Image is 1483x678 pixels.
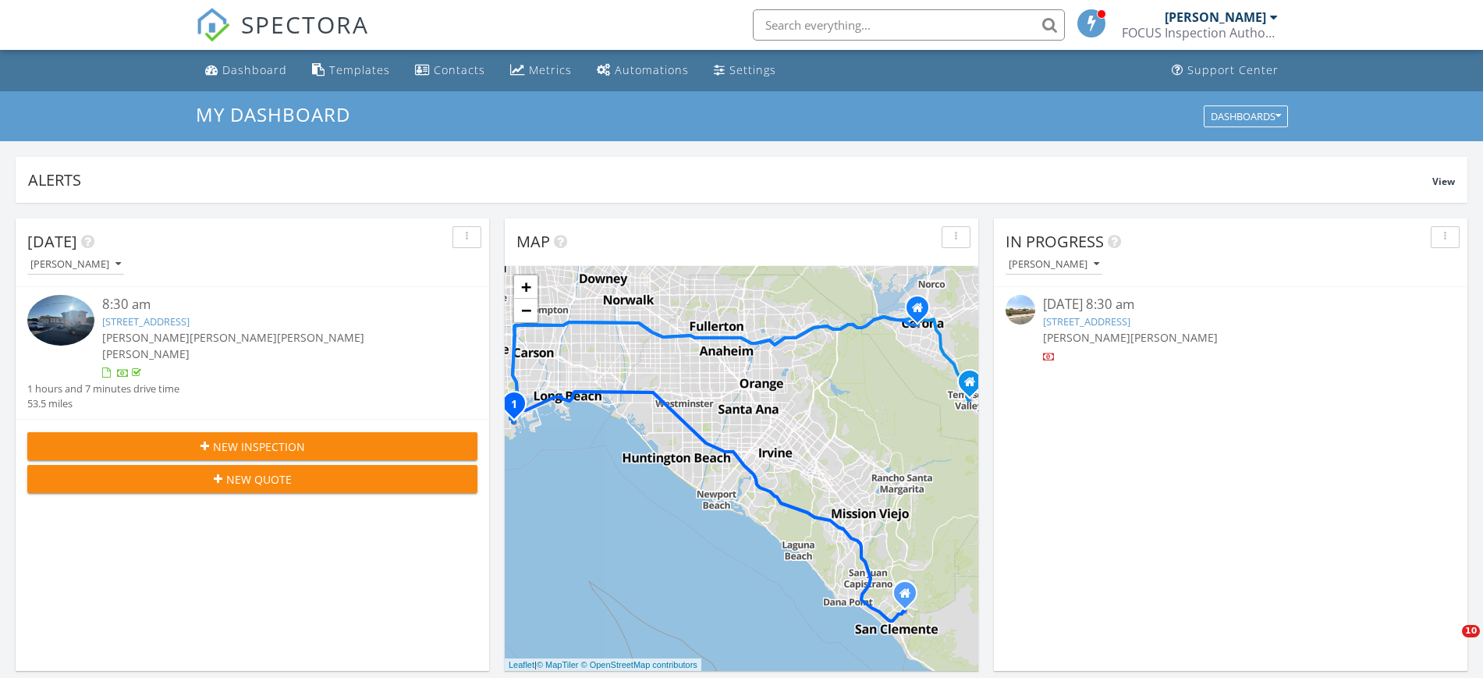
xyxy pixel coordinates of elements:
[27,432,477,460] button: New Inspection
[306,56,396,85] a: Templates
[27,254,124,275] button: [PERSON_NAME]
[1211,111,1281,122] div: Dashboards
[905,593,914,602] div: 1044 Calle Recodo Suite B, San Clemente CA 92673
[591,56,695,85] a: Automations (Basic)
[1043,330,1130,345] span: [PERSON_NAME]
[1043,314,1130,328] a: [STREET_ADDRESS]
[196,8,230,42] img: The Best Home Inspection Software - Spectora
[27,396,179,411] div: 53.5 miles
[409,56,491,85] a: Contacts
[241,8,369,41] span: SPECTORA
[505,658,701,672] div: |
[213,438,305,455] span: New Inspection
[27,295,94,345] img: 9347854%2Fcover_photos%2FNHtFQJ9oItzQeW4wOvSf%2Fsmall.jpg
[199,56,293,85] a: Dashboard
[1006,295,1035,325] img: streetview
[434,62,485,77] div: Contacts
[753,9,1065,41] input: Search everything...
[27,231,77,252] span: [DATE]
[1187,62,1279,77] div: Support Center
[615,62,689,77] div: Automations
[196,21,369,54] a: SPECTORA
[514,403,523,413] div: 1412 S Mesa St, Los Angeles, CA 90731
[102,314,190,328] a: [STREET_ADDRESS]
[917,307,927,317] div: 712 W Tenth St, Corona CA 92882
[504,56,578,85] a: Metrics
[27,465,477,493] button: New Quote
[277,330,364,345] span: [PERSON_NAME]
[1204,105,1288,127] button: Dashboards
[27,382,179,396] div: 1 hours and 7 minutes drive time
[1165,9,1266,25] div: [PERSON_NAME]
[1165,56,1285,85] a: Support Center
[1006,231,1104,252] span: In Progress
[1006,254,1102,275] button: [PERSON_NAME]
[514,275,537,299] a: Zoom in
[102,330,190,345] span: [PERSON_NAME]
[190,330,277,345] span: [PERSON_NAME]
[1043,295,1418,314] div: [DATE] 8:30 am
[329,62,390,77] div: Templates
[30,259,121,270] div: [PERSON_NAME]
[1009,259,1099,270] div: [PERSON_NAME]
[970,382,979,391] div: 10091 Stageline St, Corona CA 92883
[222,62,287,77] div: Dashboard
[708,56,782,85] a: Settings
[1462,625,1480,637] span: 10
[511,399,517,410] i: 1
[514,299,537,322] a: Zoom out
[102,295,440,314] div: 8:30 am
[28,169,1432,190] div: Alerts
[1130,330,1218,345] span: [PERSON_NAME]
[226,471,292,488] span: New Quote
[729,62,776,77] div: Settings
[529,62,572,77] div: Metrics
[1432,175,1455,188] span: View
[27,295,477,411] a: 8:30 am [STREET_ADDRESS] [PERSON_NAME][PERSON_NAME][PERSON_NAME][PERSON_NAME] 1 hours and 7 minut...
[196,101,350,127] span: My Dashboard
[1122,25,1278,41] div: FOCUS Inspection Authority
[537,660,579,669] a: © MapTiler
[516,231,550,252] span: Map
[509,660,534,669] a: Leaflet
[1430,625,1467,662] iframe: Intercom live chat
[102,346,190,361] span: [PERSON_NAME]
[1006,295,1456,364] a: [DATE] 8:30 am [STREET_ADDRESS] [PERSON_NAME][PERSON_NAME]
[581,660,697,669] a: © OpenStreetMap contributors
